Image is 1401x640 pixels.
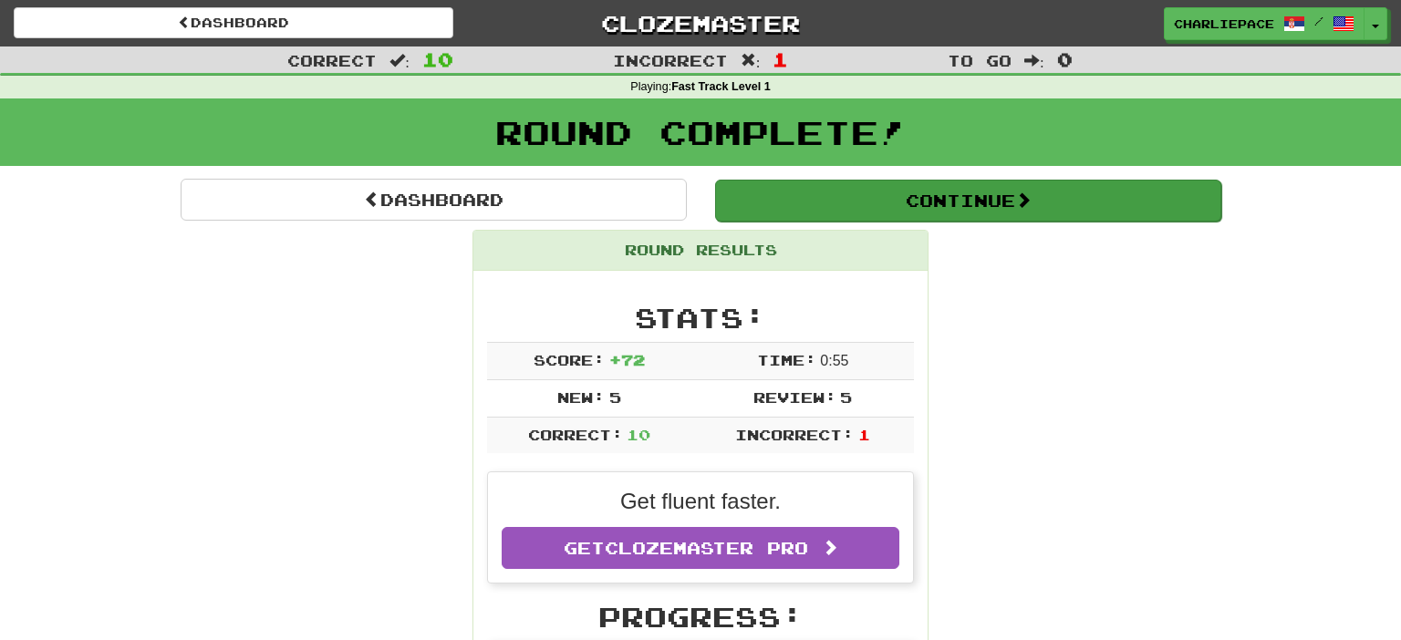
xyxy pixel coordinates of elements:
[487,303,914,333] h2: Stats:
[1057,48,1073,70] span: 0
[773,48,788,70] span: 1
[6,114,1395,150] h1: Round Complete!
[528,426,623,443] span: Correct:
[605,538,808,558] span: Clozemaster Pro
[473,231,928,271] div: Round Results
[557,388,605,406] span: New:
[389,53,410,68] span: :
[287,51,377,69] span: Correct
[613,51,728,69] span: Incorrect
[1024,53,1044,68] span: :
[627,426,650,443] span: 10
[609,388,621,406] span: 5
[753,388,836,406] span: Review:
[735,426,854,443] span: Incorrect:
[671,80,771,93] strong: Fast Track Level 1
[840,388,852,406] span: 5
[820,353,848,368] span: 0 : 55
[1164,7,1365,40] a: CharliePace /
[487,602,914,632] h2: Progress:
[481,7,920,39] a: Clozemaster
[741,53,761,68] span: :
[757,351,816,368] span: Time:
[422,48,453,70] span: 10
[1314,15,1323,27] span: /
[858,426,870,443] span: 1
[502,527,899,569] a: GetClozemaster Pro
[534,351,605,368] span: Score:
[502,486,899,517] p: Get fluent faster.
[181,179,687,221] a: Dashboard
[14,7,453,38] a: Dashboard
[609,351,645,368] span: + 72
[1174,15,1274,32] span: CharliePace
[948,51,1012,69] span: To go
[715,180,1221,222] button: Continue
